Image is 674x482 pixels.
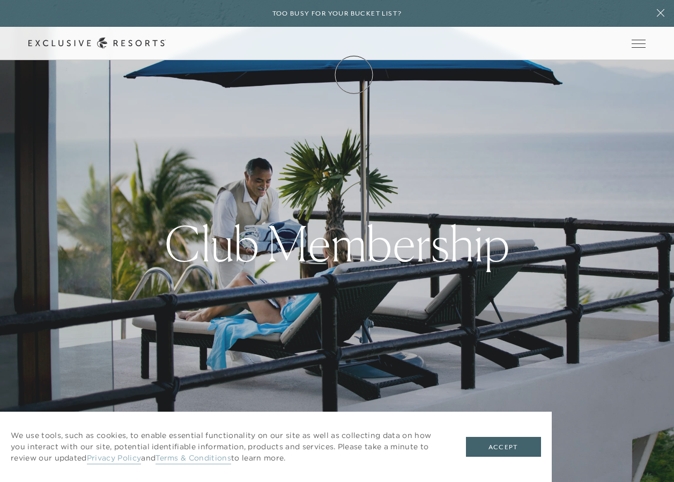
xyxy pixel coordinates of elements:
p: We use tools, such as cookies, to enable essential functionality on our site as well as collectin... [11,430,445,464]
h6: Too busy for your bucket list? [272,9,402,19]
a: Terms & Conditions [155,453,231,464]
button: Accept [466,437,541,457]
a: Privacy Policy [87,453,141,464]
button: Open navigation [632,40,646,47]
h1: Club Membership [165,220,510,268]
